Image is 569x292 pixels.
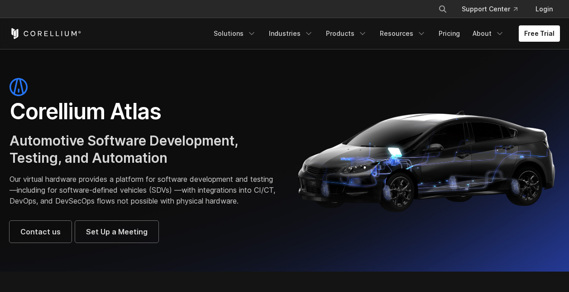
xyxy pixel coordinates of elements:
a: Login [528,1,560,17]
a: Solutions [208,25,262,42]
span: Set Up a Meeting [86,226,148,237]
a: Resources [374,25,431,42]
a: Products [320,25,373,42]
img: atlas-icon [10,78,28,96]
a: About [467,25,510,42]
div: Navigation Menu [427,1,560,17]
img: Corellium_Hero_Atlas_Header [294,103,560,217]
a: Contact us [10,221,72,243]
span: Contact us [20,226,61,237]
a: Support Center [454,1,525,17]
a: Industries [263,25,319,42]
button: Search [435,1,451,17]
a: Corellium Home [10,28,81,39]
a: Set Up a Meeting [75,221,158,243]
span: Automotive Software Development, Testing, and Automation [10,132,238,166]
a: Pricing [433,25,465,42]
div: Navigation Menu [208,25,560,42]
p: Our virtual hardware provides a platform for software development and testing—including for softw... [10,174,276,206]
h1: Corellium Atlas [10,98,276,125]
a: Free Trial [519,25,560,42]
